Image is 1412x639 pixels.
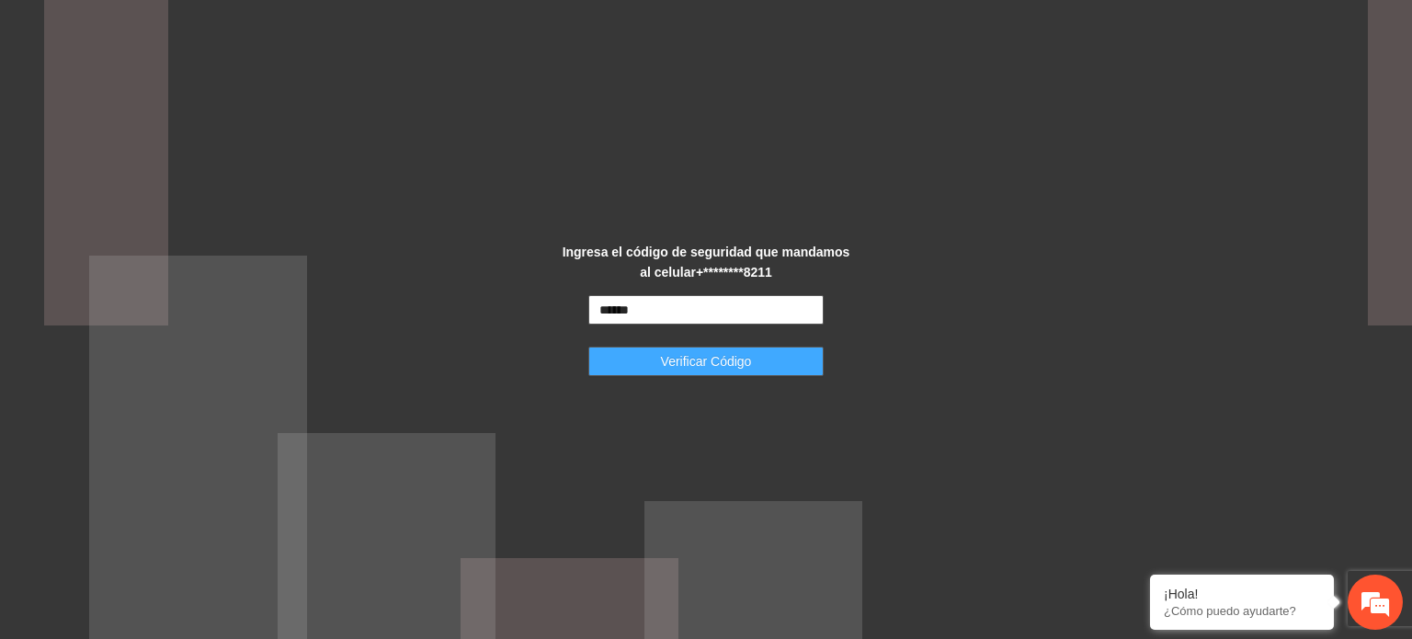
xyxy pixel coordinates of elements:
strong: Ingresa el código de seguridad que mandamos al celular +********8211 [563,245,850,280]
div: Chatee con nosotros ahora [96,94,309,118]
p: ¿Cómo puedo ayudarte? [1164,604,1320,618]
div: Minimizar ventana de chat en vivo [302,9,346,53]
span: Estamos en línea. [107,212,254,398]
span: Verificar Código [661,351,752,371]
textarea: Escriba su mensaje y pulse “Intro” [9,436,350,500]
div: ¡Hola! [1164,587,1320,601]
button: Verificar Código [588,347,824,376]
